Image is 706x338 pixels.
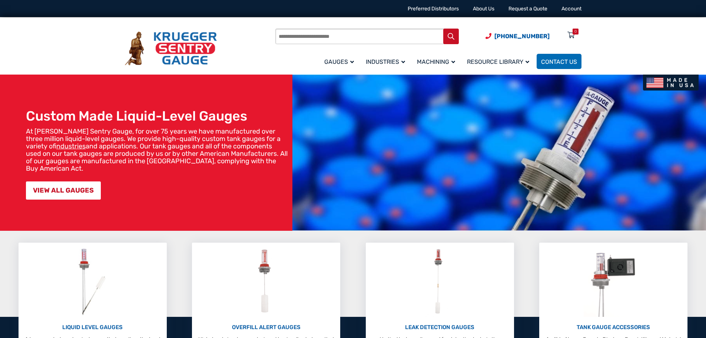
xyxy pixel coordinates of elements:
[125,32,217,66] img: Krueger Sentry Gauge
[541,58,577,65] span: Contact Us
[26,108,289,124] h1: Custom Made Liquid-Level Gauges
[417,58,455,65] span: Machining
[324,58,354,65] span: Gauges
[537,54,581,69] a: Contact Us
[467,58,529,65] span: Resource Library
[292,75,706,231] img: bg_hero_bannerksentry
[584,246,643,317] img: Tank Gauge Accessories
[73,246,112,317] img: Liquid Level Gauges
[508,6,547,12] a: Request a Quote
[485,32,550,41] a: Phone Number (920) 434-8860
[643,75,699,91] img: Made In USA
[196,323,337,332] p: OVERFILL ALERT GAUGES
[26,128,289,172] p: At [PERSON_NAME] Sentry Gauge, for over 75 years we have manufactured over three million liquid-l...
[543,323,684,332] p: TANK GAUGE ACCESSORIES
[22,323,163,332] p: LIQUID LEVEL GAUGES
[473,6,494,12] a: About Us
[369,323,510,332] p: LEAK DETECTION GAUGES
[361,53,412,70] a: Industries
[463,53,537,70] a: Resource Library
[425,246,454,317] img: Leak Detection Gauges
[366,58,405,65] span: Industries
[412,53,463,70] a: Machining
[250,246,283,317] img: Overfill Alert Gauges
[26,181,101,200] a: VIEW ALL GAUGES
[408,6,459,12] a: Preferred Distributors
[561,6,581,12] a: Account
[320,53,361,70] a: Gauges
[494,33,550,40] span: [PHONE_NUMBER]
[574,29,577,35] div: 0
[56,142,86,150] a: industries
